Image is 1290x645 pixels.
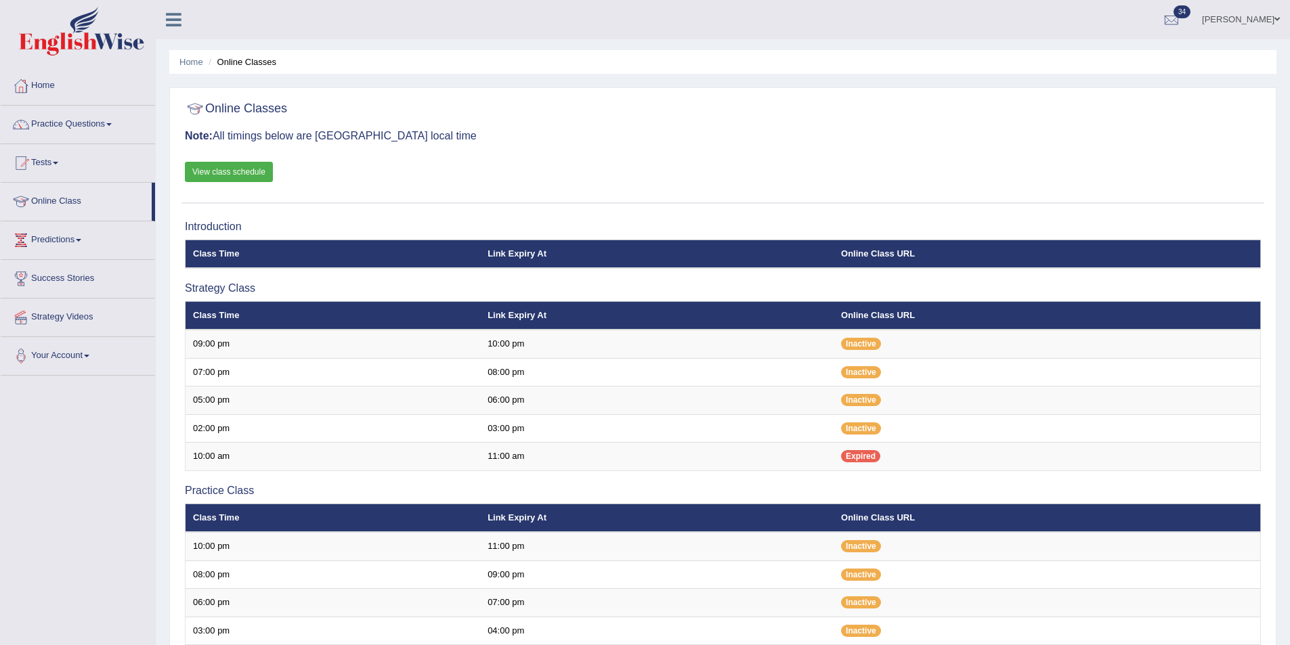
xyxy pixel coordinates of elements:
td: 03:00 pm [186,617,481,645]
td: 04:00 pm [480,617,834,645]
b: Note: [185,130,213,141]
h3: Strategy Class [185,282,1261,294]
th: Class Time [186,240,481,268]
li: Online Classes [205,55,276,68]
td: 10:00 pm [480,330,834,358]
a: Home [1,67,155,101]
a: Success Stories [1,260,155,294]
td: 06:00 pm [480,386,834,415]
h3: Introduction [185,221,1261,233]
th: Link Expiry At [480,240,834,268]
td: 07:00 pm [480,589,834,617]
td: 11:00 am [480,443,834,471]
th: Class Time [186,301,481,330]
span: Inactive [841,422,881,435]
td: 02:00 pm [186,414,481,443]
span: Inactive [841,394,881,406]
h2: Online Classes [185,99,287,119]
a: Practice Questions [1,106,155,139]
td: 08:00 pm [480,358,834,386]
a: Home [179,57,203,67]
th: Online Class URL [834,240,1260,268]
span: Inactive [841,596,881,608]
a: Predictions [1,221,155,255]
h3: Practice Class [185,485,1261,497]
td: 10:00 pm [186,532,481,560]
td: 08:00 pm [186,560,481,589]
td: 09:00 pm [186,330,481,358]
th: Link Expiry At [480,301,834,330]
h3: All timings below are [GEOGRAPHIC_DATA] local time [185,130,1261,142]
td: 07:00 pm [186,358,481,386]
a: Your Account [1,337,155,371]
th: Online Class URL [834,301,1260,330]
td: 05:00 pm [186,386,481,415]
td: 11:00 pm [480,532,834,560]
th: Link Expiry At [480,504,834,532]
span: Inactive [841,569,881,581]
a: Tests [1,144,155,178]
a: Online Class [1,183,152,217]
td: 03:00 pm [480,414,834,443]
span: Expired [841,450,880,462]
span: Inactive [841,625,881,637]
td: 09:00 pm [480,560,834,589]
a: View class schedule [185,162,273,182]
span: Inactive [841,338,881,350]
td: 06:00 pm [186,589,481,617]
th: Class Time [186,504,481,532]
th: Online Class URL [834,504,1260,532]
td: 10:00 am [186,443,481,471]
span: Inactive [841,366,881,378]
span: Inactive [841,540,881,552]
a: Strategy Videos [1,298,155,332]
span: 34 [1174,5,1190,18]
